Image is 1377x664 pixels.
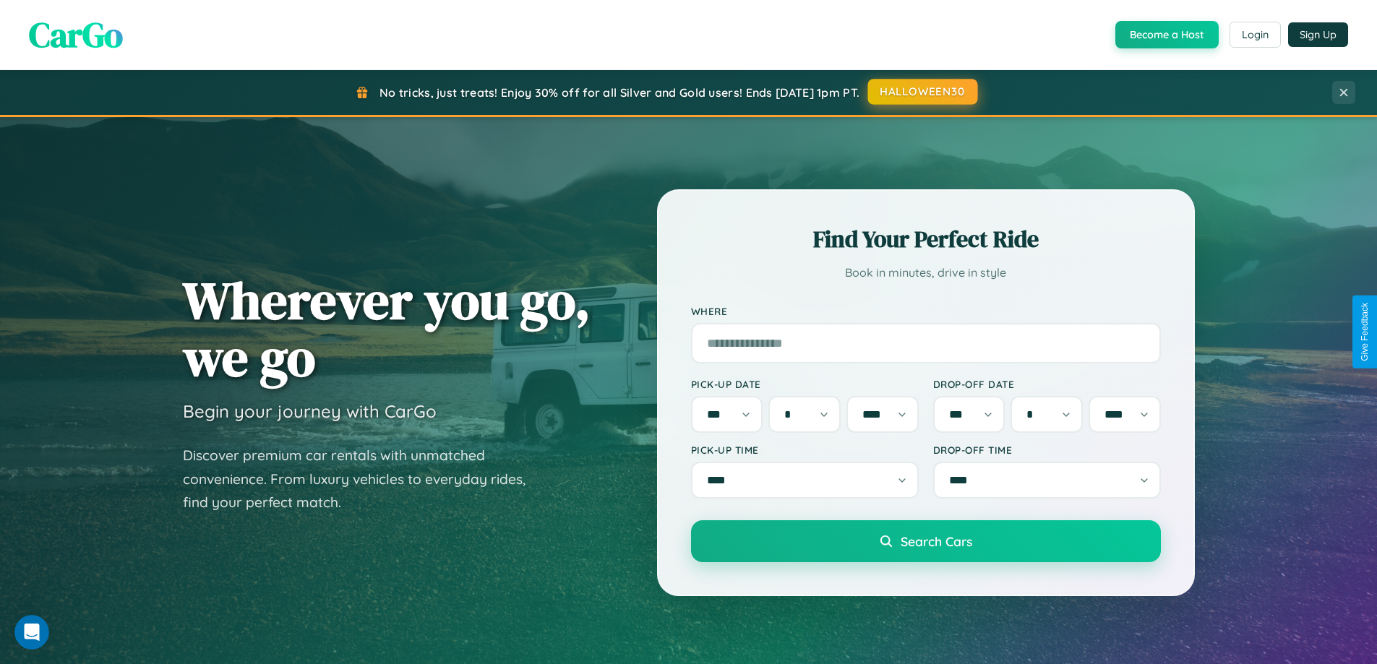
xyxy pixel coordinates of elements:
[691,262,1161,283] p: Book in minutes, drive in style
[691,444,919,456] label: Pick-up Time
[183,400,437,422] h3: Begin your journey with CarGo
[183,444,544,514] p: Discover premium car rentals with unmatched convenience. From luxury vehicles to everyday rides, ...
[1360,303,1370,361] div: Give Feedback
[1288,22,1348,47] button: Sign Up
[868,79,978,105] button: HALLOWEEN30
[183,272,591,386] h1: Wherever you go, we go
[691,223,1161,255] h2: Find Your Perfect Ride
[933,444,1161,456] label: Drop-off Time
[14,615,49,650] iframe: Intercom live chat
[29,11,123,59] span: CarGo
[691,378,919,390] label: Pick-up Date
[933,378,1161,390] label: Drop-off Date
[691,305,1161,317] label: Where
[1230,22,1281,48] button: Login
[379,85,859,100] span: No tricks, just treats! Enjoy 30% off for all Silver and Gold users! Ends [DATE] 1pm PT.
[691,520,1161,562] button: Search Cars
[901,533,972,549] span: Search Cars
[1115,21,1219,48] button: Become a Host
